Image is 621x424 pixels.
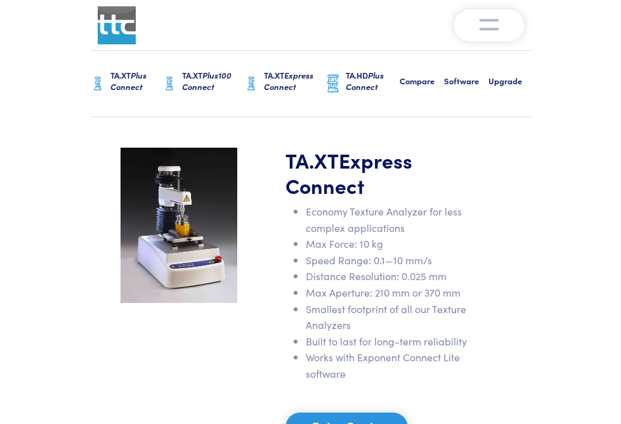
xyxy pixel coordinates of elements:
li: Smallest footprint of all our Texture Analyzers [306,301,468,333]
img: ttc_logo_1x1_v1.0.png [98,6,136,44]
span: Plus Connect [110,69,147,93]
img: ta-xt-graphic.png [90,74,105,93]
span: Express Connect [264,69,313,93]
h1: TA.XT [285,148,468,198]
span: Plus100 Connect [182,69,232,93]
img: ta-xt-graphic.png [244,74,259,93]
span: Express Connect [285,146,412,200]
a: Upgrade [488,51,532,117]
h6: Upgrade [488,75,532,87]
a: TA.XTExpress Connect [244,51,325,117]
li: Works with Exponent Connect Lite software [306,349,468,382]
a: TA.XTPlus100 Connect [162,51,244,117]
h6: TA.XT [110,70,162,93]
img: carousel-express-bloom.jpg [121,148,237,303]
a: Compare [400,51,444,117]
li: Speed Range: 0.1—10 mm/s [306,252,468,269]
a: Software [444,51,488,117]
h6: Compare [400,75,444,87]
img: menu-v1.0.png [480,16,499,31]
h6: TA.XT [264,70,325,93]
button: Toggle navigation [454,10,524,41]
li: Built to last for long-term reliability [306,333,468,350]
img: ta-hd-graphic.png [325,74,341,93]
h6: Software [444,75,488,87]
a: TA.XTPlus Connect [90,51,162,117]
a: TA.HDPlus Connect [325,51,399,117]
span: Plus Connect [346,69,384,93]
h6: TA.XT [182,70,244,93]
li: Max Aperture: 210 mm or 370 mm [306,285,468,301]
li: Economy Texture Analyzer for less complex applications [306,203,468,236]
h6: TA.HD [346,70,399,93]
li: Distance Resolution: 0.025 mm [306,268,468,285]
img: ta-xt-graphic.png [162,74,177,93]
li: Max Force: 10 kg [306,236,468,252]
